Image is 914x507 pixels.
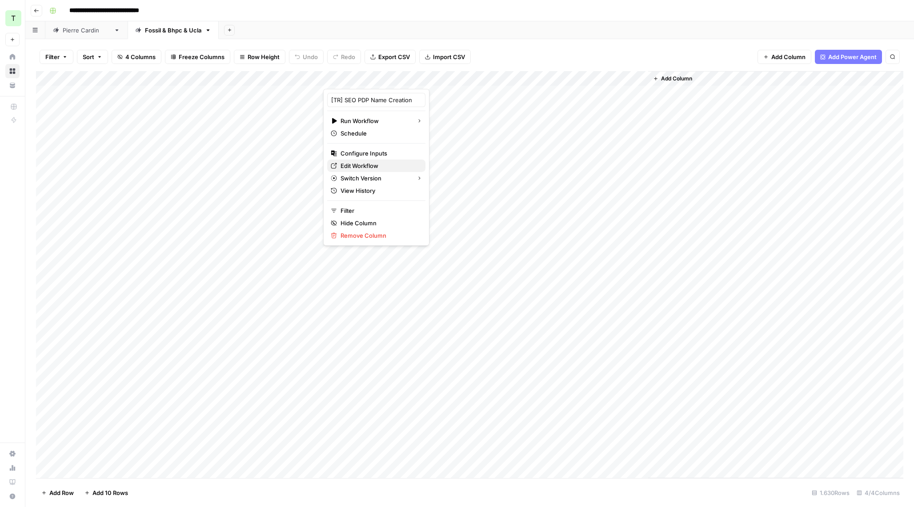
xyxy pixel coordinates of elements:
[45,21,128,39] a: [PERSON_NAME]
[112,50,161,64] button: 4 Columns
[341,129,418,138] span: Schedule
[145,26,201,35] div: Fossil & Bhpc & Ucla
[11,13,16,24] span: T
[5,50,20,64] a: Home
[5,489,20,503] button: Help + Support
[77,50,108,64] button: Sort
[40,50,73,64] button: Filter
[341,186,418,195] span: View History
[63,26,110,35] div: [PERSON_NAME]
[341,116,409,125] span: Run Workflow
[5,461,20,475] a: Usage
[808,486,853,500] div: 1.630 Rows
[5,447,20,461] a: Settings
[303,52,318,61] span: Undo
[771,52,806,61] span: Add Column
[45,52,60,61] span: Filter
[341,161,418,170] span: Edit Workflow
[179,52,224,61] span: Freeze Columns
[341,149,418,158] span: Configure Inputs
[828,52,877,61] span: Add Power Agent
[92,488,128,497] span: Add 10 Rows
[5,78,20,92] a: Your Data
[365,50,416,64] button: Export CSV
[419,50,471,64] button: Import CSV
[289,50,324,64] button: Undo
[341,219,418,228] span: Hide Column
[341,174,409,183] span: Switch Version
[234,50,285,64] button: Row Height
[83,52,94,61] span: Sort
[649,73,696,84] button: Add Column
[5,475,20,489] a: Learning Hub
[853,486,903,500] div: 4/4 Columns
[661,75,692,83] span: Add Column
[378,52,410,61] span: Export CSV
[248,52,280,61] span: Row Height
[79,486,133,500] button: Add 10 Rows
[5,64,20,78] a: Browse
[341,231,418,240] span: Remove Column
[341,206,418,215] span: Filter
[758,50,811,64] button: Add Column
[433,52,465,61] span: Import CSV
[5,7,20,29] button: Workspace: TY SEO Team
[49,488,74,497] span: Add Row
[165,50,230,64] button: Freeze Columns
[815,50,882,64] button: Add Power Agent
[125,52,156,61] span: 4 Columns
[128,21,219,39] a: Fossil & Bhpc & Ucla
[341,52,355,61] span: Redo
[327,50,361,64] button: Redo
[36,486,79,500] button: Add Row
